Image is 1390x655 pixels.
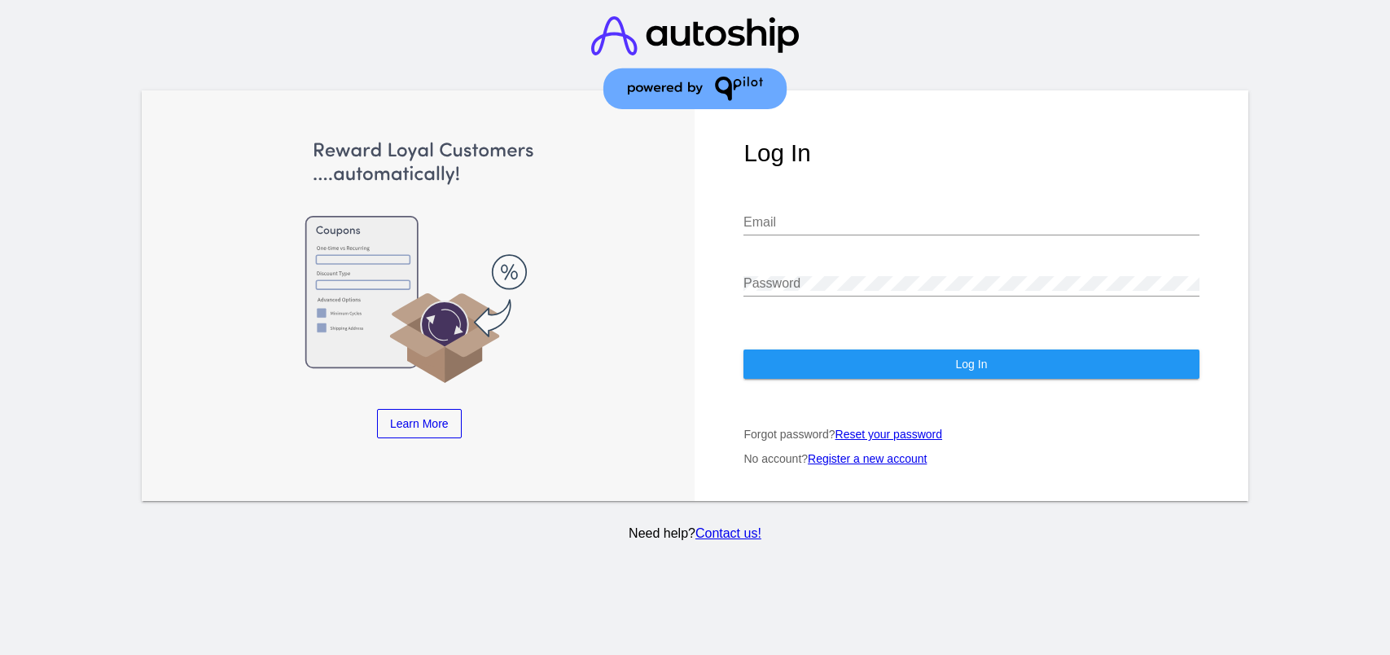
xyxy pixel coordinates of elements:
[743,139,1199,167] h1: Log In
[695,526,761,540] a: Contact us!
[835,428,943,441] a: Reset your password
[956,358,988,371] span: Log In
[743,428,1199,441] p: Forgot password?
[390,417,449,430] span: Learn More
[191,139,647,385] img: Apply Coupons Automatically to Scheduled Orders with QPilot
[377,409,462,438] a: Learn More
[808,452,927,465] a: Register a new account
[743,215,1199,230] input: Email
[139,526,1251,541] p: Need help?
[743,452,1199,465] p: No account?
[743,349,1199,379] button: Log In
